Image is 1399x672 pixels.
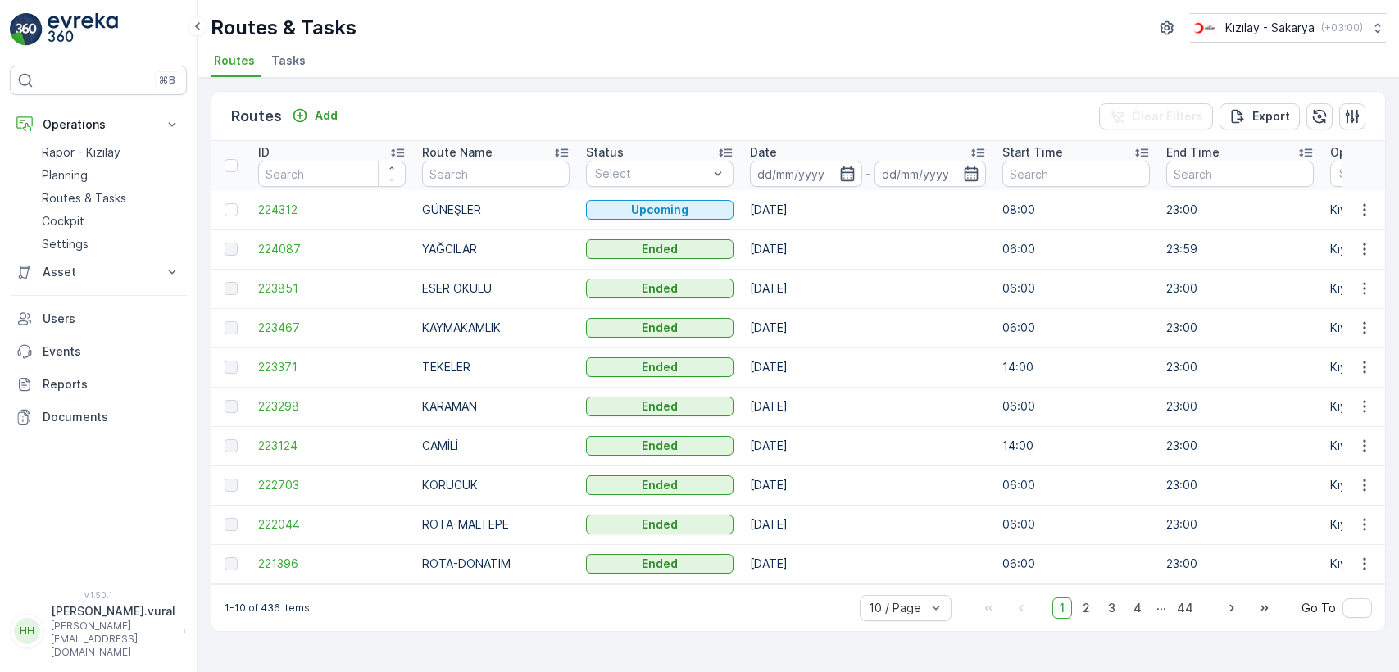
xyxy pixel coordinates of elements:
button: Ended [586,318,734,338]
a: 223851 [258,280,406,297]
p: 06:00 [1002,398,1150,415]
a: Planning [35,164,187,187]
p: Documents [43,409,180,425]
div: Toggle Row Selected [225,518,238,531]
td: [DATE] [742,190,994,229]
a: 222703 [258,477,406,493]
p: 06:00 [1002,241,1150,257]
p: Ended [642,280,678,297]
p: Events [43,343,180,360]
p: ESER OKULU [422,280,570,297]
button: Ended [586,357,734,377]
a: 221396 [258,556,406,572]
span: 4 [1126,597,1149,619]
a: Settings [35,233,187,256]
input: dd/mm/yyyy [750,161,862,187]
p: [PERSON_NAME].vural [51,603,175,620]
a: Rapor - Kızılay [35,141,187,164]
p: Planning [42,167,88,184]
button: Asset [10,256,187,288]
p: Ended [642,320,678,336]
p: KAYMAKAMLIK [422,320,570,336]
p: Ended [642,556,678,572]
p: ... [1156,597,1166,619]
div: Toggle Row Selected [225,479,238,492]
span: v 1.50.1 [10,590,187,600]
p: Operation [1330,144,1387,161]
p: Ended [642,438,678,454]
div: Toggle Row Selected [225,282,238,295]
td: [DATE] [742,426,994,465]
div: Toggle Row Selected [225,400,238,413]
p: Asset [43,264,154,280]
p: Operations [43,116,154,133]
a: Events [10,335,187,368]
a: Reports [10,368,187,401]
span: Go To [1301,600,1336,616]
div: Toggle Row Selected [225,203,238,216]
p: Clear Filters [1132,108,1203,125]
p: ID [258,144,270,161]
div: HH [14,618,40,644]
input: Search [1166,161,1314,187]
div: Toggle Row Selected [225,361,238,374]
p: 23:00 [1166,516,1314,533]
button: Ended [586,397,734,416]
p: Settings [42,236,89,252]
p: Kızılay - Sakarya [1225,20,1315,36]
p: ⌘B [159,74,175,87]
p: TEKELER [422,359,570,375]
a: 223124 [258,438,406,454]
p: ROTA-MALTEPE [422,516,570,533]
p: Routes & Tasks [42,190,126,207]
input: Search [1002,161,1150,187]
p: Ended [642,398,678,415]
a: 224312 [258,202,406,218]
div: Toggle Row Selected [225,243,238,256]
p: 23:00 [1166,320,1314,336]
button: Upcoming [586,200,734,220]
p: 14:00 [1002,359,1150,375]
p: 23:00 [1166,477,1314,493]
p: Add [315,107,338,124]
p: Ended [642,241,678,257]
td: [DATE] [742,387,994,426]
a: 222044 [258,516,406,533]
p: 23:00 [1166,398,1314,415]
p: Date [750,144,777,161]
p: [PERSON_NAME][EMAIL_ADDRESS][DOMAIN_NAME] [51,620,175,659]
a: Cockpit [35,210,187,233]
p: 08:00 [1002,202,1150,218]
button: Clear Filters [1099,103,1213,129]
p: Select [595,166,708,182]
button: Ended [586,436,734,456]
button: Ended [586,279,734,298]
td: [DATE] [742,465,994,505]
div: Toggle Row Selected [225,557,238,570]
p: GÜNEŞLER [422,202,570,218]
a: 223467 [258,320,406,336]
button: Ended [586,554,734,574]
button: Export [1220,103,1300,129]
p: Cockpit [42,213,84,229]
a: 223371 [258,359,406,375]
td: [DATE] [742,505,994,544]
span: 44 [1170,597,1201,619]
p: Reports [43,376,180,393]
button: Kızılay - Sakarya(+03:00) [1190,13,1386,43]
button: Ended [586,515,734,534]
p: 14:00 [1002,438,1150,454]
p: 06:00 [1002,556,1150,572]
button: Add [285,106,344,125]
img: k%C4%B1z%C4%B1lay_DTAvauz.png [1190,19,1219,37]
p: Ended [642,516,678,533]
p: 23:00 [1166,359,1314,375]
p: KORUCUK [422,477,570,493]
input: Search [422,161,570,187]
